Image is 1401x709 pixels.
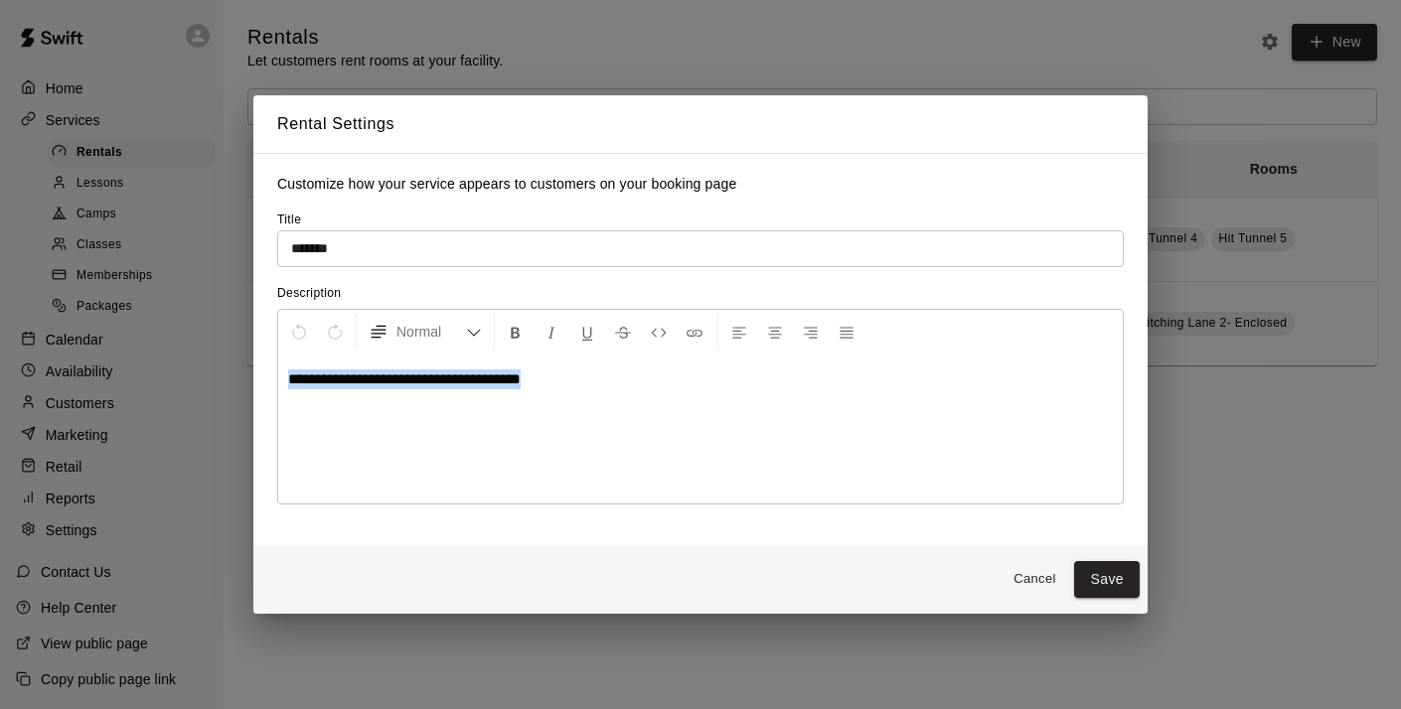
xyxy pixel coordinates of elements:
button: Center Align [758,314,792,350]
button: Insert Link [678,314,711,350]
button: Undo [282,314,316,350]
h2: Rental Settings [253,95,1148,153]
span: Normal [396,322,466,342]
button: Format Strikethrough [606,314,640,350]
span: Title [277,213,301,226]
button: Format Bold [499,314,533,350]
span: Description [277,286,341,300]
button: Format Italics [535,314,568,350]
p: Customize how your service appears to customers on your booking page [277,174,1124,194]
button: Insert Code [642,314,676,350]
button: Cancel [1003,564,1066,595]
button: Redo [318,314,352,350]
button: Save [1074,561,1140,598]
button: Right Align [794,314,828,350]
button: Formatting Options [361,314,490,350]
button: Format Underline [570,314,604,350]
button: Justify Align [830,314,863,350]
button: Left Align [722,314,756,350]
